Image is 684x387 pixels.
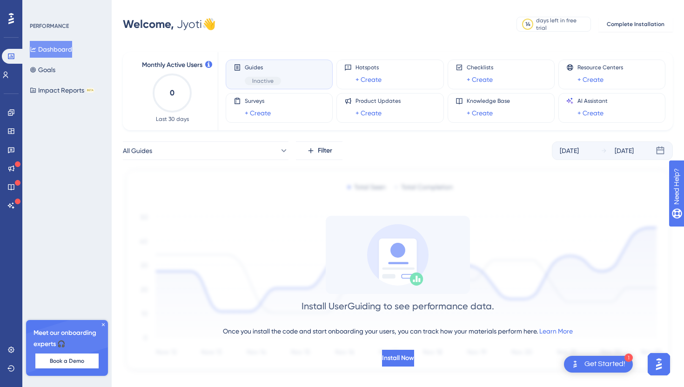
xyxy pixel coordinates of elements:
img: launcher-image-alternative-text [570,359,581,370]
div: Install UserGuiding to see performance data. [302,300,494,313]
button: Goals [30,61,55,78]
div: 14 [525,20,530,28]
span: Book a Demo [50,357,84,365]
button: Install Now [382,350,414,367]
span: Filter [318,145,332,156]
span: Inactive [252,77,274,85]
span: Last 30 days [156,115,189,123]
div: days left in free trial [536,17,588,32]
button: All Guides [123,141,288,160]
a: + Create [577,107,604,119]
text: 0 [170,88,174,97]
span: Monthly Active Users [142,60,202,71]
span: All Guides [123,145,152,156]
button: Complete Installation [598,17,673,32]
span: Product Updates [355,97,401,105]
a: + Create [577,74,604,85]
span: AI Assistant [577,97,608,105]
span: Meet our onboarding experts 🎧 [34,327,101,350]
a: + Create [355,107,382,119]
a: + Create [355,74,382,85]
button: Book a Demo [35,354,99,368]
div: Once you install the code and start onboarding your users, you can track how your materials perfo... [223,326,573,337]
button: Impact ReportsBETA [30,82,94,99]
div: Get Started! [584,359,625,369]
div: Open Get Started! checklist, remaining modules: 1 [564,356,633,373]
iframe: UserGuiding AI Assistant Launcher [645,350,673,378]
span: Hotspots [355,64,382,71]
div: PERFORMANCE [30,22,69,30]
a: + Create [467,74,493,85]
span: Complete Installation [607,20,664,28]
div: [DATE] [615,145,634,156]
button: Dashboard [30,41,72,58]
div: [DATE] [560,145,579,156]
button: Filter [296,141,342,160]
span: Guides [245,64,281,71]
span: Install Now [382,353,414,364]
span: Checklists [467,64,493,71]
span: Need Help? [22,2,58,13]
div: Jyoti 👋 [123,17,216,32]
div: BETA [86,88,94,93]
span: Surveys [245,97,271,105]
a: + Create [467,107,493,119]
span: Welcome, [123,17,174,31]
span: Resource Centers [577,64,623,71]
div: 1 [624,354,633,362]
a: + Create [245,107,271,119]
img: 1ec67ef948eb2d50f6bf237e9abc4f97.svg [123,167,673,374]
a: Learn More [539,327,573,335]
span: Knowledge Base [467,97,510,105]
